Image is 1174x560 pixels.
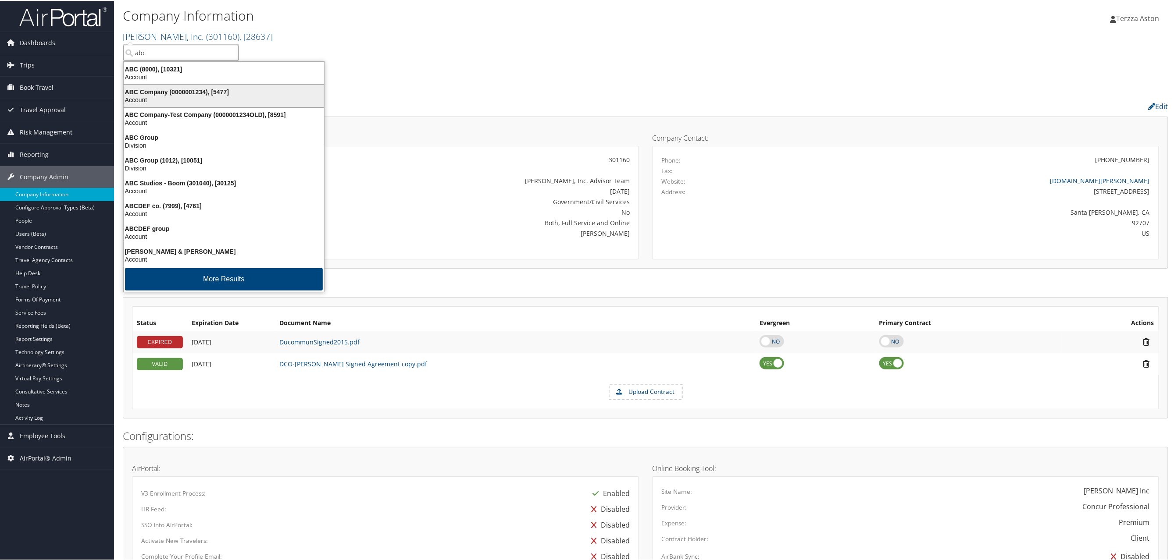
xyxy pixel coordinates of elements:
span: , [ 28637 ] [239,30,273,42]
div: Both, Full Service and Online [308,217,630,227]
a: Terzza Aston [1110,4,1168,31]
div: [PHONE_NUMBER] [1095,154,1150,163]
label: Provider: [661,502,687,511]
h2: Configurations: [123,428,1168,443]
div: Premium [1119,516,1150,527]
div: ABCDEF group [118,224,329,232]
div: ABCDEF co. (7999), [4761] [118,201,329,209]
div: Concur Professional [1083,500,1150,511]
a: [DOMAIN_NAME][PERSON_NAME] [1050,176,1150,184]
h2: Company Profile: [123,98,815,113]
div: 301160 [308,154,630,163]
h4: Online Booking Tool: [652,464,1159,471]
h4: AirPortal: [132,464,639,471]
label: V3 Enrollment Process: [141,488,206,497]
div: [PERSON_NAME] [308,228,630,237]
div: Disabled [587,516,630,532]
div: Disabled [587,500,630,516]
span: Reporting [20,143,49,165]
h4: Account Details: [132,134,639,141]
div: ABC Group [118,133,329,141]
div: US [787,228,1150,237]
span: Trips [20,53,35,75]
th: Primary Contract [875,315,1062,330]
label: Upload Contract [610,384,682,399]
th: Actions [1062,315,1159,330]
i: Remove Contract [1139,358,1154,368]
div: EXPIRED [137,335,183,347]
div: Disabled [587,532,630,548]
div: Add/Edit Date [192,337,271,345]
button: More Results [125,267,323,290]
img: airportal-logo.png [19,6,107,26]
div: [PERSON_NAME] & [PERSON_NAME] [118,247,329,255]
div: No [308,207,630,216]
div: Enabled [588,485,630,500]
input: Search Accounts [123,44,239,60]
div: [STREET_ADDRESS] [787,186,1150,195]
label: Site Name: [661,486,692,495]
div: [PERSON_NAME], Inc. Advisor Team [308,175,630,184]
h4: Company Contact: [652,134,1159,141]
label: SSO into AirPortal: [141,520,193,528]
div: Government/Civil Services [308,196,630,206]
a: Edit [1149,101,1168,110]
span: Risk Management [20,121,72,142]
div: Account [118,118,329,126]
label: Contract Holder: [661,534,708,542]
span: ( 301160 ) [206,30,239,42]
div: 92707 [787,217,1150,227]
label: HR Feed: [141,504,166,513]
div: Account [118,255,329,262]
div: Division [118,141,329,149]
span: AirPortal® Admin [20,447,71,468]
div: Santa [PERSON_NAME], CA [787,207,1150,216]
span: Travel Approval [20,98,66,120]
div: VALID [137,357,183,369]
span: [DATE] [192,337,211,345]
div: ABC Group (1012), [10051] [118,156,329,163]
label: Activate New Travelers: [141,535,208,544]
span: Employee Tools [20,424,65,446]
label: Address: [661,187,685,195]
th: Document Name [275,315,755,330]
a: DCO-[PERSON_NAME] Signed Agreement copy.pdf [279,359,427,367]
span: Company Admin [20,165,68,187]
label: Fax: [661,166,673,174]
a: [PERSON_NAME], Inc. [123,30,273,42]
div: Account [118,95,329,103]
div: [PERSON_NAME] Inc [1084,485,1150,495]
th: Evergreen [755,315,875,330]
th: Status [132,315,187,330]
label: AirBank Sync: [661,551,699,560]
span: Terzza Aston [1117,13,1160,22]
div: Client [1131,532,1150,542]
span: [DATE] [192,359,211,367]
div: ABC (8000), [10321] [118,64,329,72]
div: ABC Company-Test Company (0000001234OLD), [8591] [118,110,329,118]
div: Account [118,232,329,240]
h2: Contracts: [123,278,1168,293]
div: Account [118,186,329,194]
label: Complete Your Profile Email: [141,551,222,560]
a: DucommunSigned2015.pdf [279,337,360,345]
label: Expense: [661,518,686,527]
h1: Company Information [123,6,820,24]
div: Division [118,163,329,171]
div: Account [118,209,329,217]
span: Dashboards [20,31,55,53]
div: [DATE] [308,186,630,195]
div: Account [118,72,329,80]
label: Website: [661,176,685,185]
i: Remove Contract [1139,337,1154,346]
span: Book Travel [20,76,54,98]
th: Expiration Date [187,315,275,330]
div: ABC Studios - Boom (301040), [30125] [118,178,329,186]
div: ABC Company (0000001234), [5477] [118,87,329,95]
label: Phone: [661,155,681,164]
div: Add/Edit Date [192,359,271,367]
